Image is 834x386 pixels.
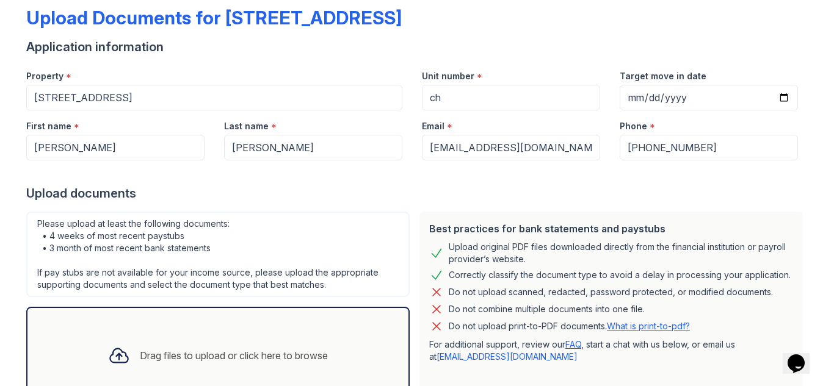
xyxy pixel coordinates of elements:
div: Upload original PDF files downloaded directly from the financial institution or payroll provider’... [449,241,793,265]
div: Correctly classify the document type to avoid a delay in processing your application. [449,268,791,282]
label: Target move in date [620,70,706,82]
label: Last name [224,120,269,132]
p: For additional support, review our , start a chat with us below, or email us at [429,338,793,363]
label: Phone [620,120,647,132]
div: Please upload at least the following documents: • 4 weeks of most recent paystubs • 3 month of mo... [26,212,410,297]
a: [EMAIL_ADDRESS][DOMAIN_NAME] [437,351,578,362]
div: Application information [26,38,808,55]
div: Do not upload scanned, redacted, password protected, or modified documents. [449,285,773,299]
div: Drag files to upload or click here to browse [140,348,328,363]
a: What is print-to-pdf? [607,321,690,331]
div: Best practices for bank statements and paystubs [429,221,793,236]
p: Do not upload print-to-PDF documents. [449,320,690,332]
label: Property [26,70,63,82]
a: FAQ [565,339,581,349]
label: Unit number [422,70,474,82]
iframe: chat widget [783,337,822,374]
label: Email [422,120,444,132]
div: Upload Documents for [STREET_ADDRESS] [26,7,402,29]
div: Upload documents [26,185,808,202]
div: Do not combine multiple documents into one file. [449,302,645,316]
label: First name [26,120,71,132]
